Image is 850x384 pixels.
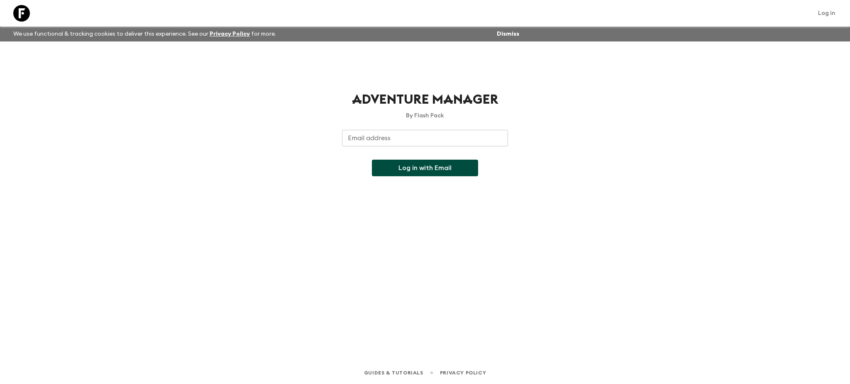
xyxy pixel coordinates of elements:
p: We use functional & tracking cookies to deliver this experience. See our for more. [10,27,279,41]
a: Guides & Tutorials [364,368,423,377]
h1: Adventure Manager [342,91,508,108]
button: Dismiss [495,28,521,40]
a: Privacy Policy [440,368,486,377]
a: Privacy Policy [210,31,250,37]
a: Log in [813,7,840,19]
button: Log in with Email [372,160,478,176]
p: By Flash Pack [342,112,508,120]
